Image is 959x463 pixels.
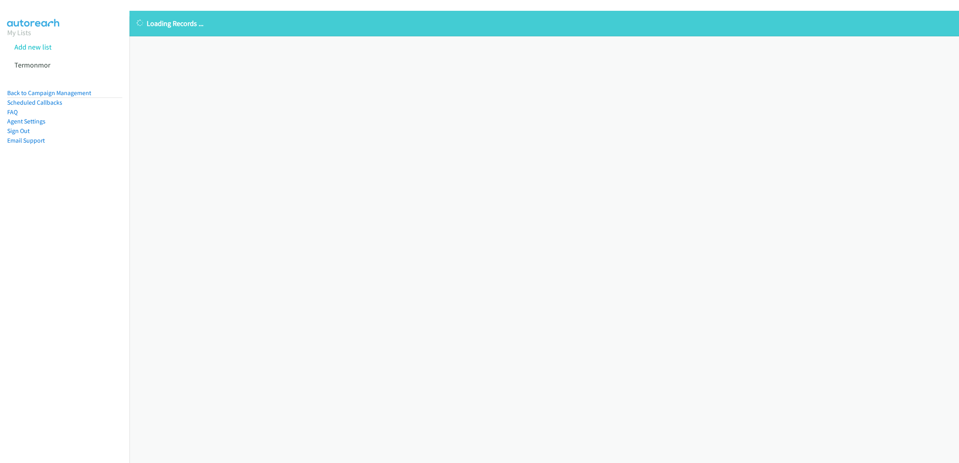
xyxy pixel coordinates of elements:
[7,127,30,135] a: Sign Out
[7,99,62,106] a: Scheduled Callbacks
[7,108,18,116] a: FAQ
[14,42,52,52] a: Add new list
[7,137,45,144] a: Email Support
[14,60,50,70] a: Termonmor
[137,18,952,29] p: Loading Records ...
[7,89,91,97] a: Back to Campaign Management
[7,117,46,125] a: Agent Settings
[7,28,31,37] a: My Lists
